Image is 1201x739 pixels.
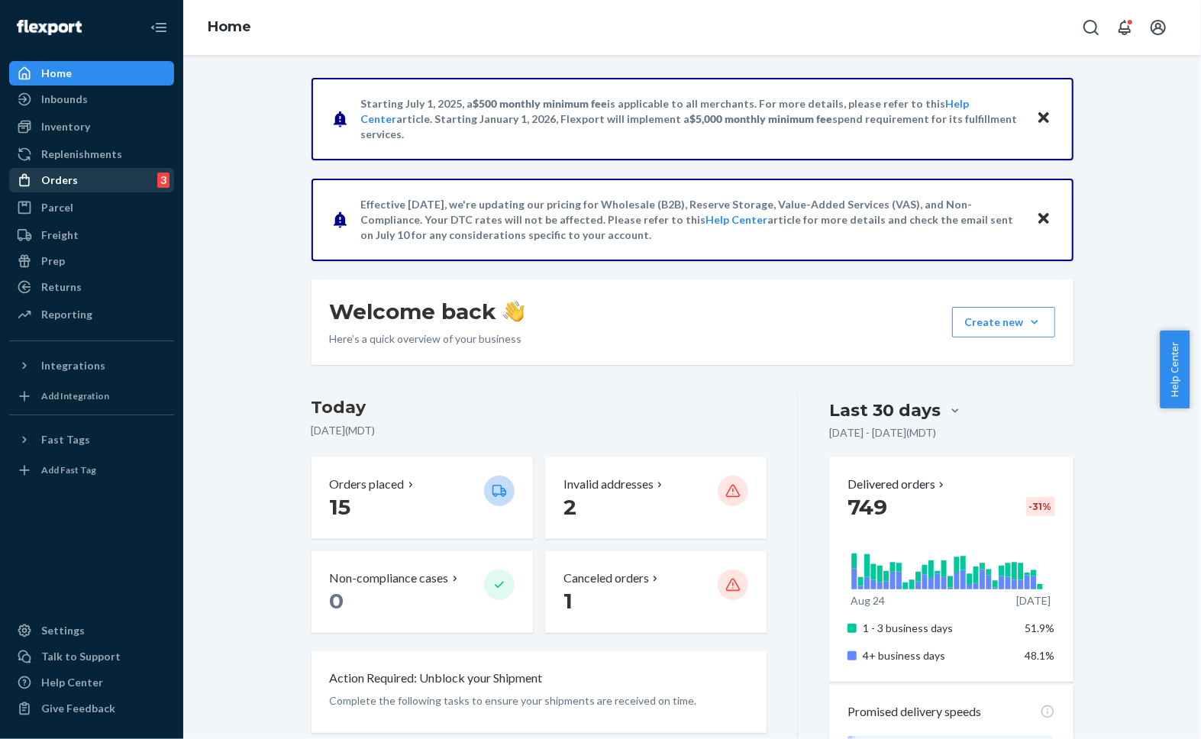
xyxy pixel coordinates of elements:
div: Freight [41,228,79,243]
span: 0 [330,588,344,614]
p: Non-compliance cases [330,570,449,587]
div: Inventory [41,119,90,134]
ol: breadcrumbs [195,5,263,50]
div: Reporting [41,307,92,322]
p: [DATE] ( MDT ) [312,423,767,438]
a: Help Center [706,213,768,226]
p: Action Required: Unblock your Shipment [330,670,543,687]
span: 51.9% [1025,621,1055,634]
div: Settings [41,623,85,638]
a: Orders3 [9,168,174,192]
button: Create new [952,307,1055,337]
p: Here’s a quick overview of your business [330,331,525,347]
button: Fast Tags [9,428,174,452]
p: Starting July 1, 2025, a is applicable to all merchants. For more details, please refer to this a... [361,96,1022,142]
a: Prep [9,249,174,273]
div: Returns [41,279,82,295]
div: Prep [41,253,65,269]
a: Freight [9,223,174,247]
button: Close [1034,208,1054,231]
span: 48.1% [1025,649,1055,662]
p: Complete the following tasks to ensure your shipments are received on time. [330,693,749,708]
p: Invalid addresses [563,476,654,493]
span: 15 [330,494,351,520]
div: Inbounds [41,92,88,107]
button: Integrations [9,353,174,378]
span: 749 [847,494,887,520]
h3: Today [312,395,767,420]
button: Help Center [1160,331,1190,408]
p: Orders placed [330,476,405,493]
button: Non-compliance cases 0 [312,551,533,633]
span: Support [31,11,86,24]
img: Flexport logo [17,20,82,35]
a: Home [208,18,251,35]
a: Add Integration [9,384,174,408]
span: 1 [563,588,573,614]
button: Open Search Box [1076,12,1106,43]
button: Open account menu [1143,12,1174,43]
button: Canceled orders 1 [545,551,767,633]
p: Aug 24 [851,593,885,608]
p: Promised delivery speeds [847,703,981,721]
div: Fast Tags [41,432,90,447]
button: Give Feedback [9,696,174,721]
a: Add Fast Tag [9,458,174,482]
div: -31 % [1026,497,1055,516]
p: Canceled orders [563,570,649,587]
div: Home [41,66,72,81]
button: Open notifications [1109,12,1140,43]
a: Inbounds [9,87,174,111]
a: Replenishments [9,142,174,166]
div: Parcel [41,200,73,215]
button: Orders placed 15 [312,457,533,539]
div: Add Integration [41,389,109,402]
a: Settings [9,618,174,643]
p: 4+ business days [863,648,1013,663]
p: Effective [DATE], we're updating our pricing for Wholesale (B2B), Reserve Storage, Value-Added Se... [361,197,1022,243]
div: Orders [41,173,78,188]
div: Talk to Support [41,649,121,664]
a: Parcel [9,195,174,220]
span: 2 [563,494,576,520]
button: Close [1034,108,1054,130]
button: Talk to Support [9,644,174,669]
div: Replenishments [41,147,122,162]
div: Give Feedback [41,701,115,716]
p: [DATE] - [DATE] ( MDT ) [829,425,936,440]
a: Help Center [9,670,174,695]
a: Returns [9,275,174,299]
span: $500 monthly minimum fee [473,97,608,110]
div: Last 30 days [829,399,941,422]
a: Home [9,61,174,86]
img: hand-wave emoji [503,301,525,322]
button: Delivered orders [847,476,948,493]
button: Close Navigation [144,12,174,43]
div: 3 [157,173,169,188]
h1: Welcome back [330,298,525,325]
div: Add Fast Tag [41,463,96,476]
div: Help Center [41,675,103,690]
a: Reporting [9,302,174,327]
div: Integrations [41,358,105,373]
span: $5,000 monthly minimum fee [690,112,833,125]
button: Invalid addresses 2 [545,457,767,539]
a: Inventory [9,115,174,139]
p: [DATE] [1016,593,1051,608]
p: 1 - 3 business days [863,621,1013,636]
